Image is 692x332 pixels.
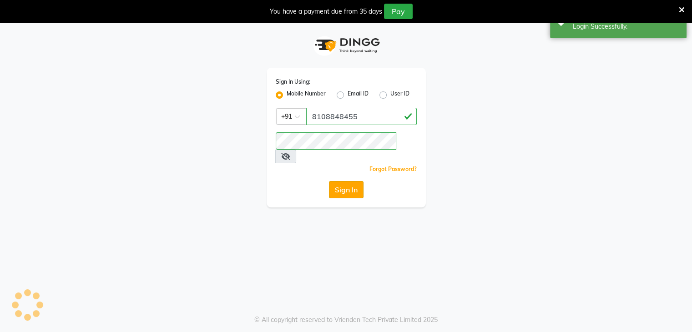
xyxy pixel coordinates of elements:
label: Email ID [348,90,369,101]
div: You have a payment due from 35 days [270,7,382,16]
img: logo1.svg [310,32,383,59]
input: Username [306,108,417,125]
input: Username [276,132,396,150]
button: Pay [384,4,413,19]
a: Forgot Password? [369,166,417,172]
label: Sign In Using: [276,78,310,86]
button: Sign In [329,181,364,198]
label: Mobile Number [287,90,326,101]
div: Login Successfully. [573,22,680,31]
label: User ID [390,90,409,101]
